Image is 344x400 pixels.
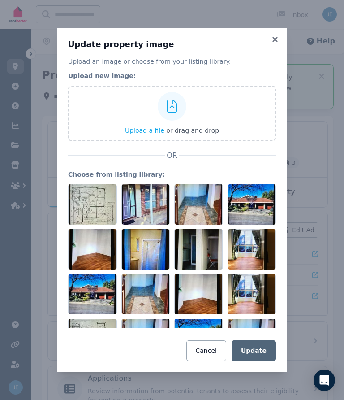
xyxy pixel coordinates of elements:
[165,150,179,161] span: OR
[125,127,164,134] span: Upload a file
[68,71,276,80] legend: Upload new image:
[314,370,335,391] div: Open Intercom Messenger
[68,170,276,179] legend: Choose from listing library:
[68,39,276,50] h3: Update property image
[232,340,276,361] button: Update
[125,126,219,135] button: Upload a file or drag and drop
[166,127,219,134] span: or drag and drop
[186,340,226,361] button: Cancel
[68,57,276,66] p: Upload an image or choose from your listing library.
